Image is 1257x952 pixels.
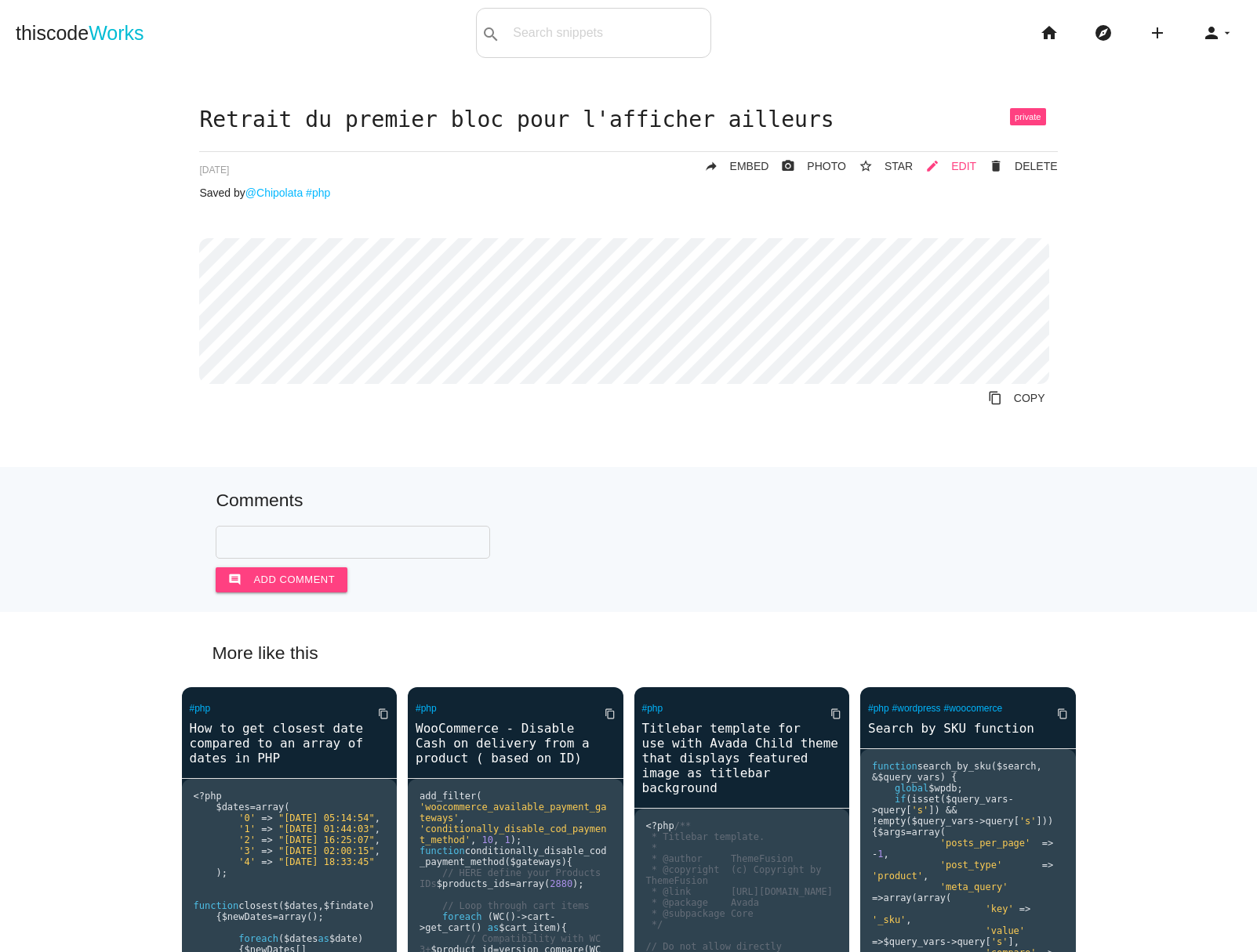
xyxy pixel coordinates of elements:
[872,794,1014,816] span: ->
[1057,700,1068,728] i: content_copy
[199,186,1057,199] p: Saved by
[222,911,273,922] span: $newDates
[375,823,380,834] span: ,
[872,936,883,947] span: =>
[872,914,906,925] span: '_sku'
[510,878,516,889] span: =
[1037,761,1042,772] span: ,
[420,867,606,889] span: // HERE define your Products IDs
[278,845,375,856] span: "[DATE] 02:00:15"
[378,700,389,728] i: content_copy
[605,700,616,728] i: content_copy
[974,816,985,827] span: ->
[1040,8,1059,58] i: home
[946,892,951,903] span: (
[877,849,883,860] span: 1
[408,719,623,767] a: WooCommerce - Disable Cash on delivery from a product ( based on ID)
[946,936,957,947] span: ->
[906,816,911,827] span: (
[470,834,476,845] span: ,
[872,871,923,881] span: 'product'
[944,703,1003,714] a: #woocomerce
[925,152,939,180] i: mode_edit
[510,834,521,845] span: );
[190,703,211,714] a: #php
[912,892,917,903] span: (
[199,165,229,176] span: [DATE]
[278,900,284,911] span: (
[940,860,1002,871] span: 'post_type'
[988,384,1002,412] i: content_copy
[951,160,976,172] span: EDIT
[420,845,606,867] span: conditionally_disable_cod_payment_method
[238,813,256,823] span: '0'
[216,867,227,878] span: );
[261,813,272,823] span: =>
[872,772,877,783] span: &
[488,911,493,922] span: (
[437,878,510,889] span: $products_ids
[278,911,307,922] span: array
[278,856,375,867] span: "[DATE] 18:33:45"
[238,834,256,845] span: '2'
[420,791,476,802] span: add_filter
[906,914,911,925] span: ,
[194,900,239,911] span: function
[940,772,946,783] span: )
[940,794,946,805] span: (
[477,9,505,57] button: search
[284,900,318,911] span: $dates
[912,805,929,816] span: 's'
[592,700,616,728] a: Copy to Clipboard
[250,802,256,813] span: =
[872,892,883,903] span: =>
[912,794,940,805] span: isset
[946,794,1008,805] span: $query_vars
[906,794,911,805] span: (
[188,643,1068,663] h5: More like this
[704,152,718,180] i: reply
[261,834,272,845] span: =>
[561,856,572,867] span: ){
[868,703,889,714] a: #php
[923,871,928,881] span: ,
[194,791,250,813] span: php $dates
[946,805,957,816] span: &&
[1148,8,1167,58] i: add
[818,700,841,728] a: Copy to Clipboard
[375,813,380,823] span: ,
[238,900,278,911] span: closest
[365,700,389,728] a: Copy to Clipboard
[1014,816,1019,827] span: [
[527,911,550,922] span: cart
[504,834,510,845] span: 1
[369,900,375,911] span: )
[493,911,504,922] span: WC
[278,813,375,823] span: "[DATE] 05:14:54"
[216,490,1041,510] h5: Comments
[261,845,272,856] span: =>
[238,823,256,834] span: '1'
[912,827,940,838] span: array
[442,911,482,922] span: foreach
[986,903,1014,914] span: 'key'
[997,761,1037,772] span: $search
[481,9,500,60] i: search
[917,892,946,903] span: array
[416,703,437,714] a: #php
[278,834,375,845] span: "[DATE] 16:25:07"
[261,856,272,867] span: =>
[895,794,906,805] span: if
[194,791,205,802] span: <?
[516,878,544,889] span: array
[928,783,957,794] span: $wpdb
[199,108,1057,132] h1: Retrait du premier bloc pour l'afficher ailleurs
[906,827,911,838] span: =
[306,186,330,199] a: #php
[991,936,1008,947] span: 's'
[928,805,939,816] span: ])
[572,878,583,889] span: );
[940,838,1031,849] span: 'posts_per_page'
[324,900,369,911] span: $findate
[488,922,499,933] span: as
